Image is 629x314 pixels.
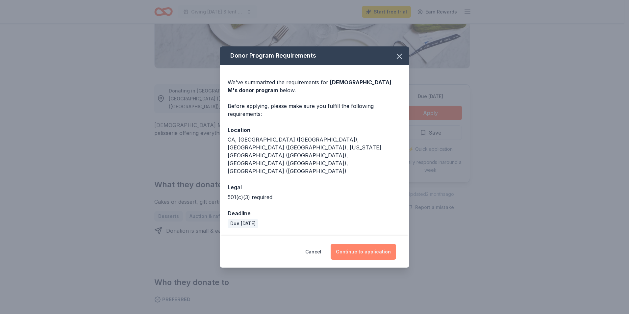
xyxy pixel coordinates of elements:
div: Deadline [228,209,401,218]
div: CA, [GEOGRAPHIC_DATA] ([GEOGRAPHIC_DATA]), [GEOGRAPHIC_DATA] ([GEOGRAPHIC_DATA]), [US_STATE][GEOG... [228,136,401,175]
div: Location [228,126,401,134]
button: Cancel [305,244,321,260]
div: Donor Program Requirements [220,46,409,65]
div: Legal [228,183,401,192]
div: Before applying, please make sure you fulfill the following requirements: [228,102,401,118]
div: 501(c)(3) required [228,193,401,201]
div: Due [DATE] [228,219,258,228]
div: We've summarized the requirements for below. [228,78,401,94]
button: Continue to application [331,244,396,260]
